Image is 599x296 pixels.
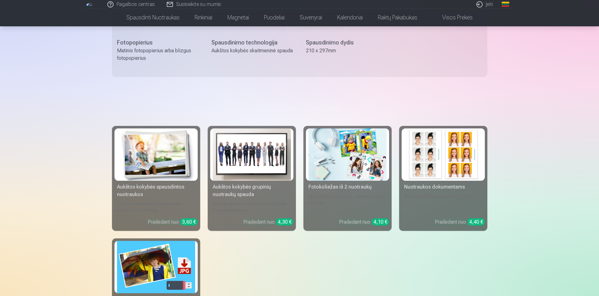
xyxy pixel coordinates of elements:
div: Pradedant nuo [148,218,198,226]
img: Nuotraukos dokumentams [404,128,482,181]
div: Matinis fotopopierius arba blizgus fotopopierius [117,47,199,62]
div: Ryškios spalvos ir detalės ant Fuji Film Crystal popieriaus [210,201,293,213]
div: 4,40 € [467,218,485,226]
div: Fotokoliažas iš 2 nuotraukų [306,183,389,191]
div: Spausdinimo technologija [211,38,293,47]
a: Nuotraukos dokumentamsNuotraukos dokumentamsUniversalios ID nuotraukos (6 vnt.)Pradedant nuo 4,40 € [399,126,487,231]
a: Raktų pakabukas [370,9,425,26]
div: Aukštos kokybės spausdintos nuotraukos [114,183,198,198]
div: Spausdinimo dydis [306,38,388,47]
a: Visos prekės [425,9,480,26]
div: Nuotraukos dokumentams [402,183,485,191]
div: 210 x 297mm [306,47,388,55]
div: Du įsimintini momentai - vienas įstabus vaizdas [306,193,389,213]
a: Spausdinti nuotraukas [119,9,187,26]
div: Aukštos kokybės skaitmeninė spauda [211,47,293,55]
img: /fa1 [86,3,93,6]
h3: Spausdinti nuotraukas [117,102,482,113]
div: 4,10 € [372,218,389,226]
div: 4,30 € [276,218,293,226]
div: 210 gsm popierius, stulbinančios spalvos ir detalumas [114,201,198,213]
div: Pradedant nuo [243,218,293,226]
div: 3,60 € [180,218,198,226]
div: Universalios ID nuotraukos (6 vnt.) [402,193,485,213]
img: Aukštos kokybės spausdintos nuotraukos [117,128,195,181]
div: Fotopopierius [117,38,199,47]
div: Pradedant nuo [339,218,389,226]
a: Aukštos kokybės spausdintos nuotraukos Aukštos kokybės spausdintos nuotraukos210 gsm popierius, s... [112,126,200,231]
img: Fotokoliažas iš 2 nuotraukų [308,128,387,181]
a: Rinkiniai [187,9,220,26]
div: Aukštos kokybės grupinių nuotraukų spauda [210,183,293,198]
a: Puodeliai [256,9,292,26]
a: Fotokoliažas iš 2 nuotraukųFotokoliažas iš 2 nuotraukųDu įsimintini momentai - vienas įstabus vai... [303,126,392,231]
a: Suvenyrai [292,9,330,26]
img: Didelės raiškos skaitmeninė nuotrauka JPG formatu [117,241,195,293]
img: Aukštos kokybės grupinių nuotraukų spauda [213,128,291,181]
div: Pradedant nuo [435,218,485,226]
a: Magnetai [220,9,256,26]
a: Kalendoriai [330,9,370,26]
a: Aukštos kokybės grupinių nuotraukų spaudaAukštos kokybės grupinių nuotraukų spaudaRyškios spalvos... [208,126,296,231]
